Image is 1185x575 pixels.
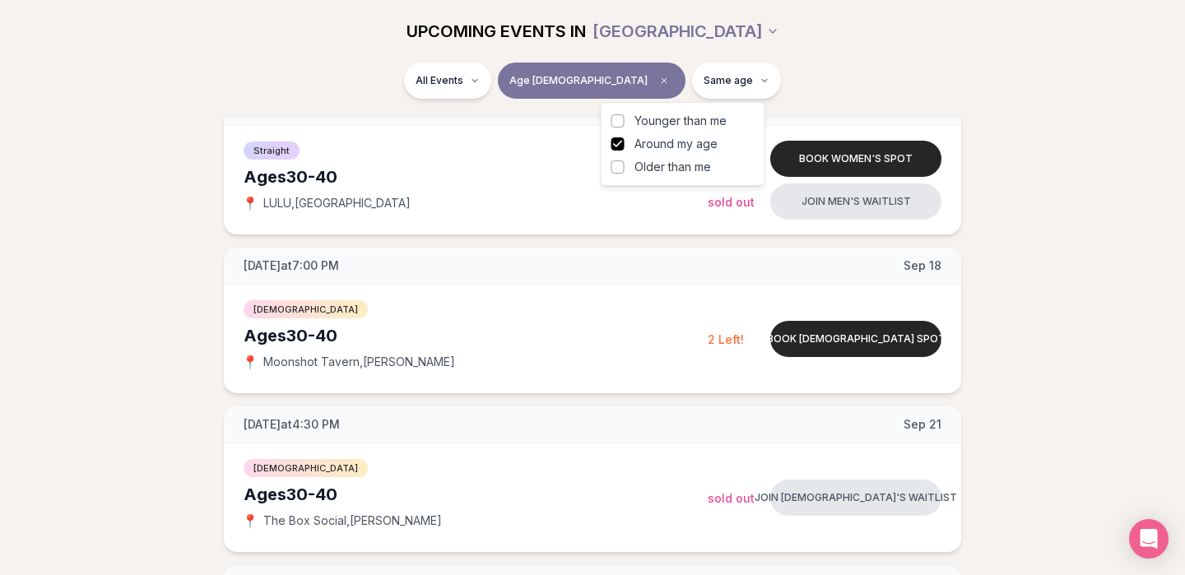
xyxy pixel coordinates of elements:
[416,74,463,87] span: All Events
[708,491,755,505] span: Sold Out
[692,63,781,99] button: Same age
[244,324,708,347] div: Ages 30-40
[611,114,625,128] button: Younger than me
[244,355,257,369] span: 📍
[263,354,455,370] span: Moonshot Tavern , [PERSON_NAME]
[244,141,300,160] span: Straight
[244,300,368,318] span: [DEMOGRAPHIC_DATA]
[244,165,708,188] div: Ages 30-40
[770,141,941,177] button: Book women's spot
[634,113,727,129] span: Younger than me
[263,195,411,211] span: LULU , [GEOGRAPHIC_DATA]
[770,183,941,220] button: Join men's waitlist
[708,332,744,346] span: 2 Left!
[244,197,257,210] span: 📍
[634,136,718,152] span: Around my age
[592,13,779,49] button: [GEOGRAPHIC_DATA]
[407,20,586,43] span: UPCOMING EVENTS IN
[611,160,625,174] button: Older than me
[654,71,674,90] span: Clear age
[611,137,625,151] button: Around my age
[770,321,941,357] button: Book [DEMOGRAPHIC_DATA] spot
[770,480,941,516] button: Join [DEMOGRAPHIC_DATA]'s waitlist
[404,63,491,99] button: All Events
[498,63,685,99] button: Age [DEMOGRAPHIC_DATA]Clear age
[904,416,941,433] span: Sep 21
[708,195,755,209] span: Sold Out
[244,514,257,527] span: 📍
[244,416,340,433] span: [DATE] at 4:30 PM
[704,74,753,87] span: Same age
[509,74,648,87] span: Age [DEMOGRAPHIC_DATA]
[244,257,339,274] span: [DATE] at 7:00 PM
[263,512,442,529] span: The Box Social , [PERSON_NAME]
[904,257,941,274] span: Sep 18
[1129,519,1169,559] div: Open Intercom Messenger
[244,483,708,506] div: Ages 30-40
[634,159,711,175] span: Older than me
[244,459,368,477] span: [DEMOGRAPHIC_DATA]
